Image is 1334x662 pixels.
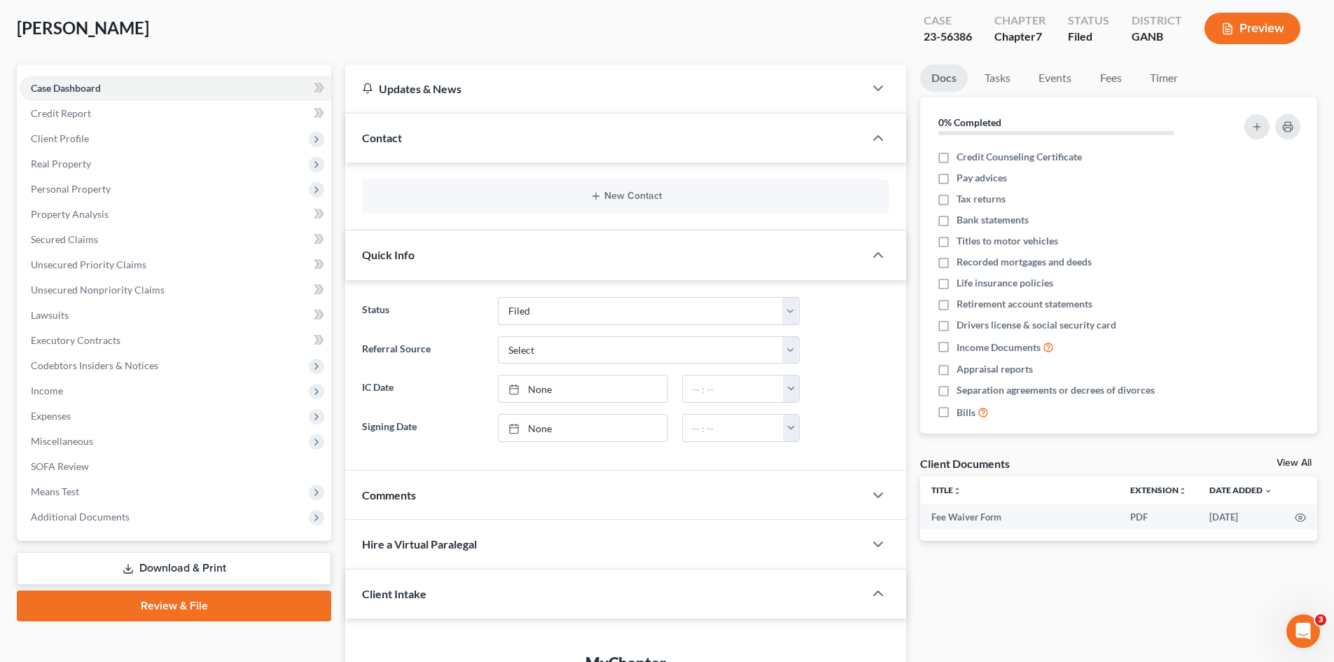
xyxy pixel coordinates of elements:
[957,297,1092,311] span: Retirement account statements
[924,13,972,29] div: Case
[957,318,1116,332] span: Drivers license & social security card
[355,297,490,325] label: Status
[1286,614,1320,648] iframe: Intercom live chat
[499,375,667,402] a: None
[924,29,972,45] div: 23-56386
[499,415,667,441] a: None
[355,336,490,364] label: Referral Source
[1132,29,1182,45] div: GANB
[20,202,331,227] a: Property Analysis
[31,485,79,497] span: Means Test
[1277,458,1312,468] a: View All
[1179,487,1187,495] i: unfold_more
[957,234,1058,248] span: Titles to motor vehicles
[31,183,111,195] span: Personal Property
[953,487,961,495] i: unfold_more
[31,107,91,119] span: Credit Report
[920,456,1010,471] div: Client Documents
[31,82,101,94] span: Case Dashboard
[1068,13,1109,29] div: Status
[31,511,130,523] span: Additional Documents
[1027,64,1083,92] a: Events
[1088,64,1133,92] a: Fees
[994,13,1045,29] div: Chapter
[31,132,89,144] span: Client Profile
[362,131,402,144] span: Contact
[31,284,165,296] span: Unsecured Nonpriority Claims
[957,406,975,420] span: Bills
[957,171,1007,185] span: Pay advices
[957,340,1041,354] span: Income Documents
[31,410,71,422] span: Expenses
[20,227,331,252] a: Secured Claims
[938,116,1001,128] strong: 0% Completed
[362,537,477,551] span: Hire a Virtual Paralegal
[31,233,98,245] span: Secured Claims
[1209,485,1272,495] a: Date Added expand_more
[20,303,331,328] a: Lawsuits
[31,359,158,371] span: Codebtors Insiders & Notices
[1204,13,1300,44] button: Preview
[20,101,331,126] a: Credit Report
[31,334,120,346] span: Executory Contracts
[31,208,109,220] span: Property Analysis
[362,488,416,502] span: Comments
[31,435,93,447] span: Miscellaneous
[17,591,331,621] a: Review & File
[17,552,331,585] a: Download & Print
[1315,614,1326,626] span: 3
[957,362,1033,376] span: Appraisal reports
[362,81,847,96] div: Updates & News
[1119,504,1198,530] td: PDF
[31,258,146,270] span: Unsecured Priority Claims
[683,375,784,402] input: -- : --
[362,587,426,600] span: Client Intake
[683,415,784,441] input: -- : --
[20,454,331,479] a: SOFA Review
[1198,504,1284,530] td: [DATE]
[1132,13,1182,29] div: District
[355,414,490,442] label: Signing Date
[355,375,490,403] label: IC Date
[1139,64,1189,92] a: Timer
[1264,487,1272,495] i: expand_more
[20,328,331,353] a: Executory Contracts
[931,485,961,495] a: Titleunfold_more
[31,460,89,472] span: SOFA Review
[1130,485,1187,495] a: Extensionunfold_more
[957,192,1006,206] span: Tax returns
[920,64,968,92] a: Docs
[957,276,1053,290] span: Life insurance policies
[957,213,1029,227] span: Bank statements
[362,248,415,261] span: Quick Info
[20,277,331,303] a: Unsecured Nonpriority Claims
[973,64,1022,92] a: Tasks
[31,385,63,396] span: Income
[20,252,331,277] a: Unsecured Priority Claims
[957,255,1092,269] span: Recorded mortgages and deeds
[957,150,1082,164] span: Credit Counseling Certificate
[920,504,1119,530] td: Fee Waiver Form
[20,76,331,101] a: Case Dashboard
[957,383,1155,397] span: Separation agreements or decrees of divorces
[17,18,149,38] span: [PERSON_NAME]
[1036,29,1042,43] span: 7
[31,158,91,170] span: Real Property
[31,309,69,321] span: Lawsuits
[1068,29,1109,45] div: Filed
[373,191,878,202] button: New Contact
[994,29,1045,45] div: Chapter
